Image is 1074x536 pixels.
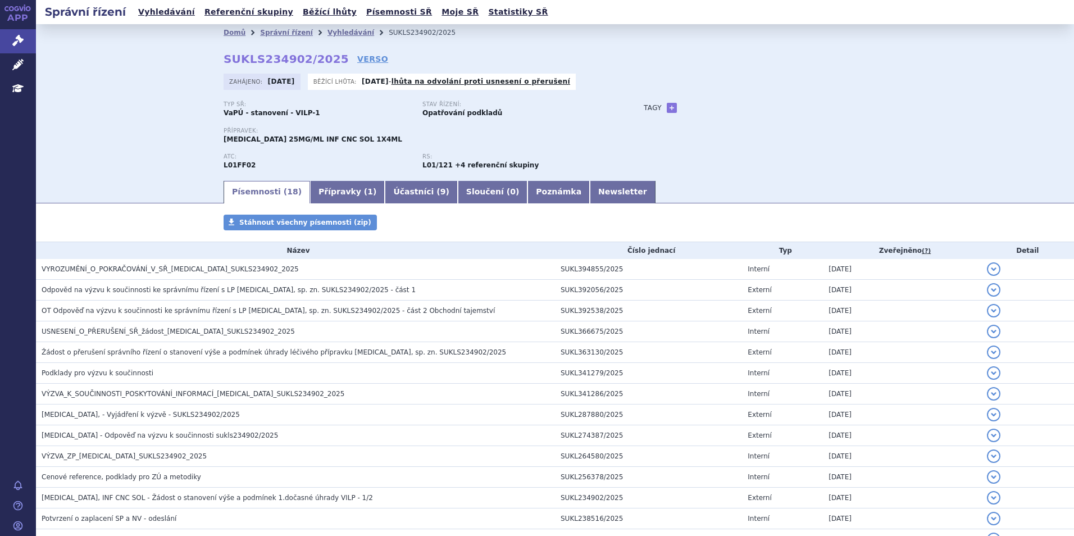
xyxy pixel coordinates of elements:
span: 0 [510,187,516,196]
td: [DATE] [823,301,981,321]
td: [DATE] [823,363,981,384]
p: ATC: [224,153,411,160]
button: detail [987,283,1000,297]
button: detail [987,408,1000,421]
span: Externí [748,494,771,502]
td: [DATE] [823,384,981,405]
a: Účastníci (9) [385,181,457,203]
span: Interní [748,390,770,398]
a: Poznámka [527,181,590,203]
td: [DATE] [823,425,981,446]
a: Písemnosti SŘ [363,4,435,20]
a: Vyhledávání [135,4,198,20]
button: detail [987,346,1000,359]
span: Externí [748,286,771,294]
a: VERSO [357,53,388,65]
td: SUKL366675/2025 [555,321,742,342]
td: SUKL363130/2025 [555,342,742,363]
td: SUKL392538/2025 [555,301,742,321]
span: VÝZVA_ZP_KEYTRUDA_SUKLS234902_2025 [42,452,207,460]
button: detail [987,470,1000,484]
button: detail [987,262,1000,276]
strong: SUKLS234902/2025 [224,52,349,66]
button: detail [987,387,1000,401]
strong: [DATE] [362,78,389,85]
a: Vyhledávání [327,29,374,37]
a: Domů [224,29,245,37]
strong: VaPÚ - stanovení - VILP-1 [224,109,320,117]
a: Moje SŘ [438,4,482,20]
td: SUKL341286/2025 [555,384,742,405]
td: SUKL234902/2025 [555,488,742,508]
td: [DATE] [823,488,981,508]
button: detail [987,429,1000,442]
span: Externí [748,431,771,439]
th: Typ [742,242,823,259]
td: SUKL341279/2025 [555,363,742,384]
p: Stav řízení: [422,101,610,108]
strong: Opatřování podkladů [422,109,502,117]
td: [DATE] [823,342,981,363]
span: USNESENÍ_O_PŘERUŠENÍ_SŘ_žádost_KEYTRUDA_SUKLS234902_2025 [42,328,295,335]
span: Interní [748,452,770,460]
span: Běžící lhůta: [313,77,359,86]
td: [DATE] [823,405,981,425]
span: 1 [367,187,373,196]
span: Externí [748,348,771,356]
span: KEYTRUDA - Odpověď na výzvu k součinnosti sukls234902/2025 [42,431,278,439]
strong: [DATE] [268,78,295,85]
td: SUKL264580/2025 [555,446,742,467]
span: Cenové reference, podklady pro ZÚ a metodiky [42,473,201,481]
button: detail [987,449,1000,463]
button: detail [987,304,1000,317]
li: SUKLS234902/2025 [389,24,470,41]
th: Zveřejněno [823,242,981,259]
td: [DATE] [823,259,981,280]
td: SUKL238516/2025 [555,508,742,529]
a: Referenční skupiny [201,4,297,20]
td: SUKL392056/2025 [555,280,742,301]
span: OT Odpověď na výzvu k součinnosti ke správnímu řízení s LP Keytruda, sp. zn. SUKLS234902/2025 - č... [42,307,495,315]
th: Detail [981,242,1074,259]
a: lhůta na odvolání proti usnesení o přerušení [392,78,570,85]
td: [DATE] [823,467,981,488]
span: Externí [748,307,771,315]
a: Běžící lhůty [299,4,360,20]
span: Stáhnout všechny písemnosti (zip) [239,219,371,226]
span: [MEDICAL_DATA] 25MG/ML INF CNC SOL 1X4ML [224,135,402,143]
a: Písemnosti (18) [224,181,310,203]
span: Interní [748,473,770,481]
td: [DATE] [823,321,981,342]
a: Newsletter [590,181,656,203]
span: Interní [748,328,770,335]
a: Stáhnout všechny písemnosti (zip) [224,215,377,230]
span: KEYTRUDA, - Vyjádření k výzvě - SUKLS234902/2025 [42,411,240,419]
span: Podklady pro výzvu k součinnosti [42,369,153,377]
p: - [362,77,570,86]
abbr: (?) [922,247,931,255]
td: SUKL274387/2025 [555,425,742,446]
a: + [667,103,677,113]
td: SUKL256378/2025 [555,467,742,488]
span: Žádost o přerušení správního řízení o stanovení výše a podmínek úhrady léčivého přípravku KEYTRUD... [42,348,506,356]
span: 9 [440,187,446,196]
span: Interní [748,265,770,273]
td: SUKL287880/2025 [555,405,742,425]
p: Typ SŘ: [224,101,411,108]
h3: Tagy [644,101,662,115]
span: KEYTRUDA, INF CNC SOL - Žádost o stanovení výše a podmínek 1.dočasné úhrady VILP - 1/2 [42,494,373,502]
span: 18 [287,187,298,196]
td: [DATE] [823,446,981,467]
span: Potvrzení o zaplacení SP a NV - odeslání [42,515,176,523]
span: Odpověd na výzvu k součinnosti ke správnímu řízení s LP Keytruda, sp. zn. SUKLS234902/2025 - část 1 [42,286,416,294]
span: Interní [748,515,770,523]
button: detail [987,366,1000,380]
a: Sloučení (0) [458,181,527,203]
h2: Správní řízení [36,4,135,20]
td: [DATE] [823,508,981,529]
button: detail [987,512,1000,525]
td: [DATE] [823,280,981,301]
strong: PEMBROLIZUMAB [224,161,256,169]
span: Interní [748,369,770,377]
th: Číslo jednací [555,242,742,259]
